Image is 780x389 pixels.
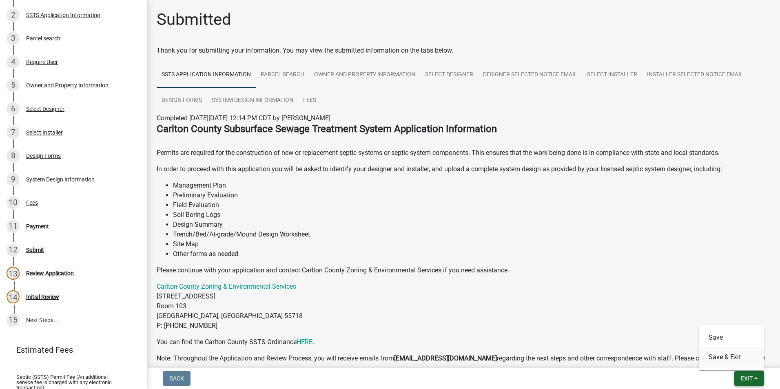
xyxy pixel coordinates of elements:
[157,123,497,135] strong: Carlton County Subsurface Sewage Treatment System Application Information
[173,249,770,259] li: Other forms as needed
[173,239,770,249] li: Site Map
[7,32,20,45] div: 3
[169,375,184,382] span: Back
[26,177,95,182] div: System Design Information
[173,230,770,239] li: Trench/Bed/At-grade/Mound Design Worksheet
[582,62,642,88] a: Select Installer
[394,354,497,362] strong: [EMAIL_ADDRESS][DOMAIN_NAME]
[173,190,770,200] li: Preliminary Evaluation
[26,35,60,41] div: Parcel search
[157,62,256,88] a: SSTS Application Information
[173,200,770,210] li: Field Evaluation
[173,181,770,190] li: Management Plan
[157,265,770,275] p: Please continue with your application and contact Carlton County Zoning & Environmental Services ...
[26,247,44,253] div: Submit
[26,294,59,300] div: Initial Review
[157,164,770,174] p: In order to proceed with this application you will be asked to identify your designer and install...
[7,243,20,256] div: 12
[157,354,770,373] p: Note: Throughout the Application and Review Process, you will receive emails from regarding the n...
[163,371,191,386] button: Back
[297,338,312,346] a: HERE
[26,59,58,65] div: Require User
[26,130,63,135] div: Select Installer
[26,106,64,112] div: Select Designer
[309,62,420,88] a: Owner and Property Information
[699,328,764,347] button: Save
[26,200,38,206] div: Fees
[157,46,770,55] div: Thank you for submitting your information. You may view the submitted information on the tabs below.
[7,173,20,186] div: 9
[157,138,770,158] p: Permits are required for the construction of new or replacement septic systems or septic system c...
[741,375,753,382] span: Exit
[157,114,330,122] span: Completed [DATE][DATE] 12:14 PM CDT by [PERSON_NAME]
[7,79,20,92] div: 5
[699,347,764,367] button: Save & Exit
[7,267,20,280] div: 13
[298,88,321,114] a: Fees
[699,325,764,370] div: Exit
[7,126,20,139] div: 7
[7,342,134,358] a: Estimated Fees
[7,149,20,162] div: 8
[157,283,296,290] a: Carlton County Zoning & Environmental Services
[157,88,207,114] a: Design Forms
[26,270,74,276] div: Review Application
[26,12,100,18] div: SSTS Application Information
[207,88,298,114] a: System Design Information
[173,210,770,220] li: Soil Boring Logs
[7,196,20,209] div: 10
[26,223,49,229] div: Payment
[173,220,770,230] li: Design Summary
[478,62,582,88] a: Designer Selected Notice Email
[7,220,20,233] div: 11
[7,9,20,22] div: 2
[420,62,478,88] a: Select Designer
[26,82,109,88] div: Owner and Property Information
[256,62,309,88] a: Parcel search
[734,371,764,386] button: Exit
[157,337,770,347] p: You can find the Carlton County SSTS Ordinance .
[7,314,20,327] div: 15
[7,290,20,303] div: 14
[26,153,61,159] div: Design Forms
[642,62,748,88] a: Installer Selected Notice Email
[7,102,20,115] div: 6
[157,10,231,29] h1: Submitted
[157,282,770,331] p: [STREET_ADDRESS] Room 103 [GEOGRAPHIC_DATA], [GEOGRAPHIC_DATA] 55718 P: [PHONE_NUMBER]
[7,55,20,69] div: 4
